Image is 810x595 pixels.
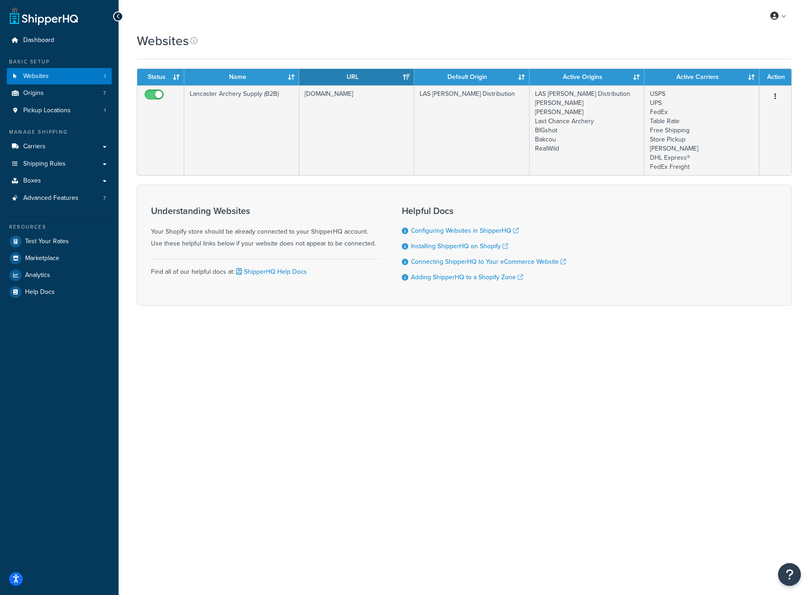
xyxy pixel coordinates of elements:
[7,190,112,207] li: Advanced Features
[7,267,112,283] a: Analytics
[234,267,307,277] a: ShipperHQ Help Docs
[411,257,566,266] a: Connecting ShipperHQ to Your eCommerce Website
[644,85,759,175] td: USPS UPS FedEx Table Rate Free Shipping Store Pickup [PERSON_NAME] DHL Express® FedEx Freight
[103,89,106,97] span: 7
[25,255,59,262] span: Marketplace
[299,69,414,85] th: URL: activate to sort column ascending
[778,563,801,586] button: Open Resource Center
[7,156,112,172] a: Shipping Rules
[7,284,112,300] a: Help Docs
[7,102,112,119] li: Pickup Locations
[137,69,184,85] th: Status: activate to sort column ascending
[104,107,106,115] span: 1
[23,73,49,80] span: Websites
[103,194,106,202] span: 7
[7,32,112,49] a: Dashboard
[23,89,44,97] span: Origins
[151,259,379,278] div: Find all of our helpful docs at:
[7,128,112,136] div: Manage Shipping
[25,238,69,245] span: Test Your Rates
[530,69,644,85] th: Active Origins: activate to sort column ascending
[414,69,529,85] th: Default Origin: activate to sort column ascending
[23,194,78,202] span: Advanced Features
[151,206,379,216] h3: Understanding Websites
[402,206,566,216] h3: Helpful Docs
[25,288,55,296] span: Help Docs
[184,85,299,175] td: Lancaster Archery Supply (B2B)
[10,7,78,25] a: ShipperHQ Home
[7,102,112,119] a: Pickup Locations 1
[7,85,112,102] li: Origins
[299,85,414,175] td: [DOMAIN_NAME]
[530,85,644,175] td: LAS [PERSON_NAME] Distribution [PERSON_NAME] [PERSON_NAME] Last Chance Archery BIGshot Bakcou Rea...
[23,177,41,185] span: Boxes
[7,190,112,207] a: Advanced Features 7
[411,272,523,282] a: Adding ShipperHQ to a Shopify Zone
[23,107,71,115] span: Pickup Locations
[411,241,508,251] a: Installing ShipperHQ on Shopify
[137,32,189,50] h1: Websites
[7,68,112,85] a: Websites 1
[7,223,112,231] div: Resources
[644,69,759,85] th: Active Carriers: activate to sort column ascending
[7,138,112,155] a: Carriers
[7,68,112,85] li: Websites
[151,206,379,250] div: Your Shopify store should be already connected to your ShipperHQ account. Use these helpful links...
[7,58,112,66] div: Basic Setup
[411,226,519,235] a: Configuring Websites in ShipperHQ
[759,69,791,85] th: Action
[184,69,299,85] th: Name: activate to sort column ascending
[23,37,54,44] span: Dashboard
[7,85,112,102] a: Origins 7
[23,160,66,168] span: Shipping Rules
[25,271,50,279] span: Analytics
[7,172,112,189] a: Boxes
[104,73,106,80] span: 1
[23,143,46,151] span: Carriers
[7,250,112,266] a: Marketplace
[414,85,529,175] td: LAS [PERSON_NAME] Distribution
[7,233,112,250] a: Test Your Rates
